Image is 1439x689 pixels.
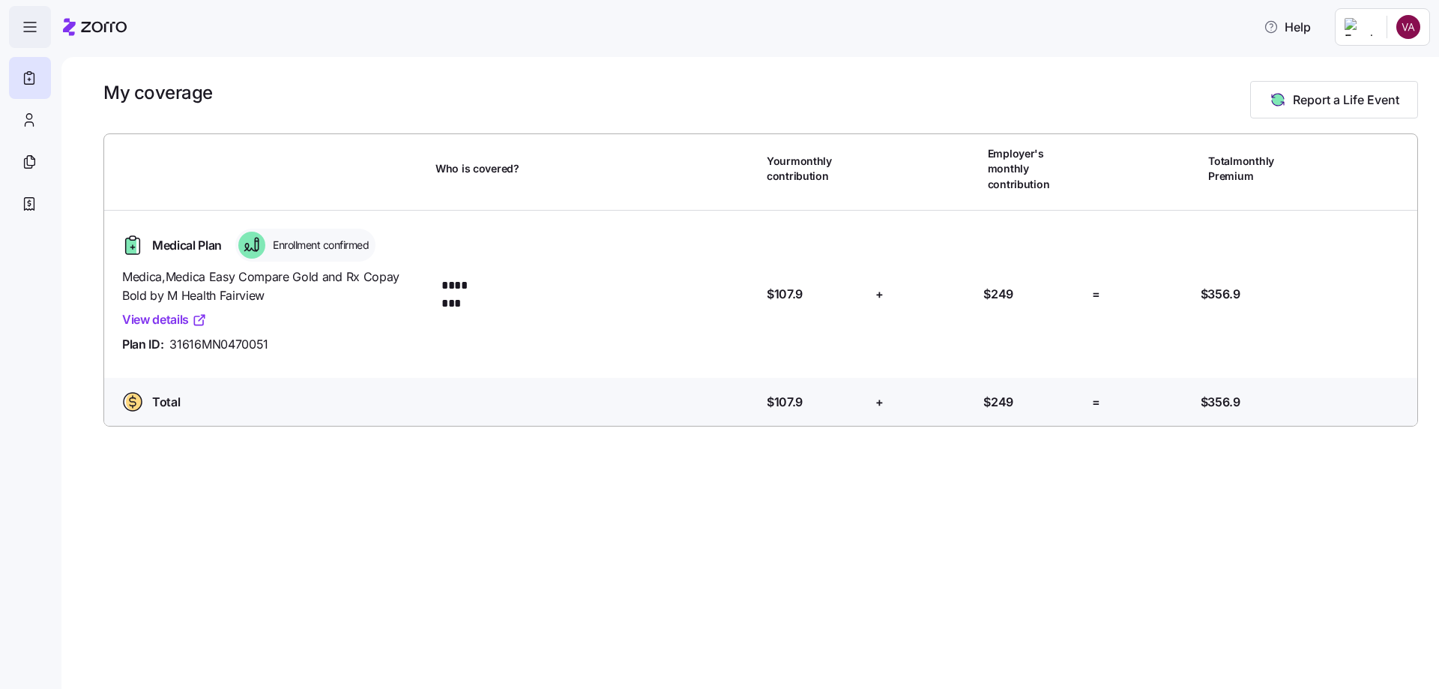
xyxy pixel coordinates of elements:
[1396,15,1420,39] img: 6ae4a8c791105c2698f3113eb1fedcf7
[1293,91,1399,109] span: Report a Life Event
[1201,285,1240,304] span: $356.9
[1208,154,1306,184] span: Total monthly Premium
[435,161,519,176] span: Who is covered?
[767,285,803,304] span: $107.9
[983,285,1013,304] span: $249
[875,393,884,412] span: +
[988,146,1086,192] span: Employer's monthly contribution
[122,335,163,354] span: Plan ID:
[122,268,423,305] span: Medica , Medica Easy Compare Gold and Rx Copay Bold by M Health Fairview
[1252,12,1323,42] button: Help
[875,285,884,304] span: +
[122,310,207,329] a: View details
[1092,393,1100,412] span: =
[1250,81,1418,118] button: Report a Life Event
[1345,18,1375,36] img: Employer logo
[103,81,213,104] h1: My coverage
[767,393,803,412] span: $107.9
[1201,393,1240,412] span: $356.9
[169,335,268,354] span: 31616MN0470051
[1092,285,1100,304] span: =
[983,393,1013,412] span: $249
[1264,18,1311,36] span: Help
[268,238,369,253] span: Enrollment confirmed
[152,236,222,255] span: Medical Plan
[152,393,180,412] span: Total
[767,154,865,184] span: Your monthly contribution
